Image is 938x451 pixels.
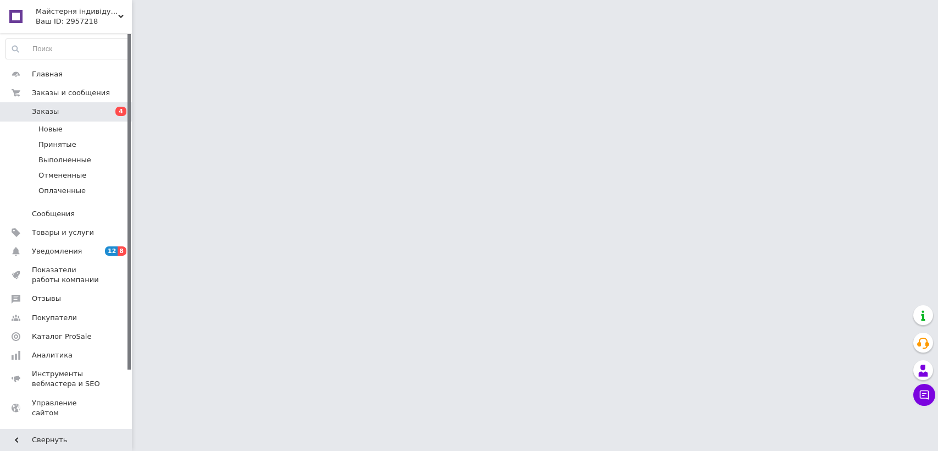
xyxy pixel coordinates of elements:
[32,228,94,238] span: Товары и услуги
[32,369,102,389] span: Инструменты вебмастера и SEO
[36,16,132,26] div: Ваш ID: 2957218
[36,7,118,16] span: Майстерня індивідуальних подарунків Бетховен
[32,69,63,79] span: Главная
[32,427,102,447] span: Кошелек компании
[6,39,129,59] input: Поиск
[38,186,86,196] span: Оплаченные
[32,265,102,285] span: Показатели работы компании
[32,246,82,256] span: Уведомления
[105,246,118,256] span: 12
[32,107,59,117] span: Заказы
[118,246,126,256] span: 8
[32,313,77,323] span: Покупатели
[38,155,91,165] span: Выполненные
[32,332,91,342] span: Каталог ProSale
[913,384,935,406] button: Чат с покупателем
[32,350,73,360] span: Аналитика
[38,124,63,134] span: Новые
[115,107,126,116] span: 4
[32,294,61,304] span: Отзывы
[38,170,86,180] span: Отмененные
[38,140,76,150] span: Принятые
[32,209,75,219] span: Сообщения
[32,398,102,418] span: Управление сайтом
[32,88,110,98] span: Заказы и сообщения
